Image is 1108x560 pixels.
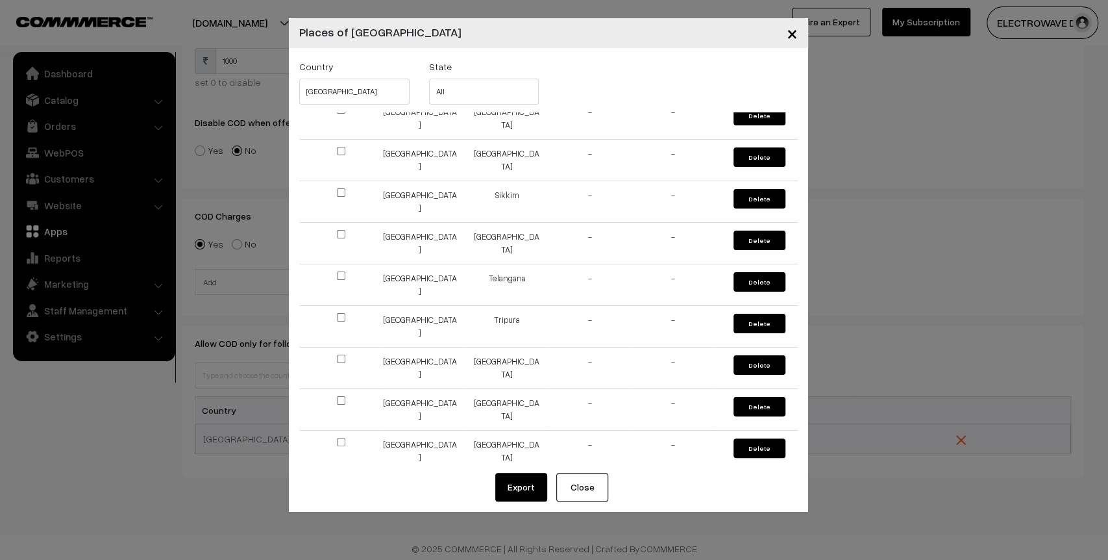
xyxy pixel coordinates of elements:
[733,106,785,125] button: Delete
[548,431,632,472] td: -
[382,389,465,431] td: [GEOGRAPHIC_DATA]
[465,181,548,223] td: Sikkim
[465,264,548,306] td: Telangana
[382,223,465,264] td: [GEOGRAPHIC_DATA]
[548,98,632,140] td: -
[382,431,465,472] td: [GEOGRAPHIC_DATA]
[733,231,785,250] button: Delete
[382,306,465,348] td: [GEOGRAPHIC_DATA]
[632,306,715,348] td: -
[429,60,452,73] label: State
[776,13,808,53] button: Close
[733,147,785,167] button: Delete
[548,389,632,431] td: -
[733,189,785,209] button: Delete
[548,181,632,223] td: -
[556,473,608,502] button: Close
[733,439,785,458] button: Delete
[632,348,715,389] td: -
[548,306,632,348] td: -
[787,21,798,45] span: ×
[382,264,465,306] td: [GEOGRAPHIC_DATA]
[733,355,785,375] button: Delete
[299,60,334,73] label: Country
[465,98,548,140] td: [GEOGRAPHIC_DATA]
[465,431,548,472] td: [GEOGRAPHIC_DATA]
[465,348,548,389] td: [GEOGRAPHIC_DATA]
[465,389,548,431] td: [GEOGRAPHIC_DATA]
[733,314,785,333] button: Delete
[299,23,462,41] h4: Places of [GEOGRAPHIC_DATA]
[382,348,465,389] td: [GEOGRAPHIC_DATA]
[465,306,548,348] td: Tripura
[632,223,715,264] td: -
[632,264,715,306] td: -
[548,348,632,389] td: -
[733,397,785,416] button: Delete
[382,98,465,140] td: [GEOGRAPHIC_DATA]
[465,223,548,264] td: [GEOGRAPHIC_DATA]
[632,431,715,472] td: -
[495,473,547,502] a: Export
[465,140,548,181] td: [GEOGRAPHIC_DATA]
[632,140,715,181] td: -
[632,181,715,223] td: -
[382,181,465,223] td: [GEOGRAPHIC_DATA]
[548,140,632,181] td: -
[548,223,632,264] td: -
[733,272,785,292] button: Delete
[382,140,465,181] td: [GEOGRAPHIC_DATA]
[632,98,715,140] td: -
[548,264,632,306] td: -
[632,389,715,431] td: -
